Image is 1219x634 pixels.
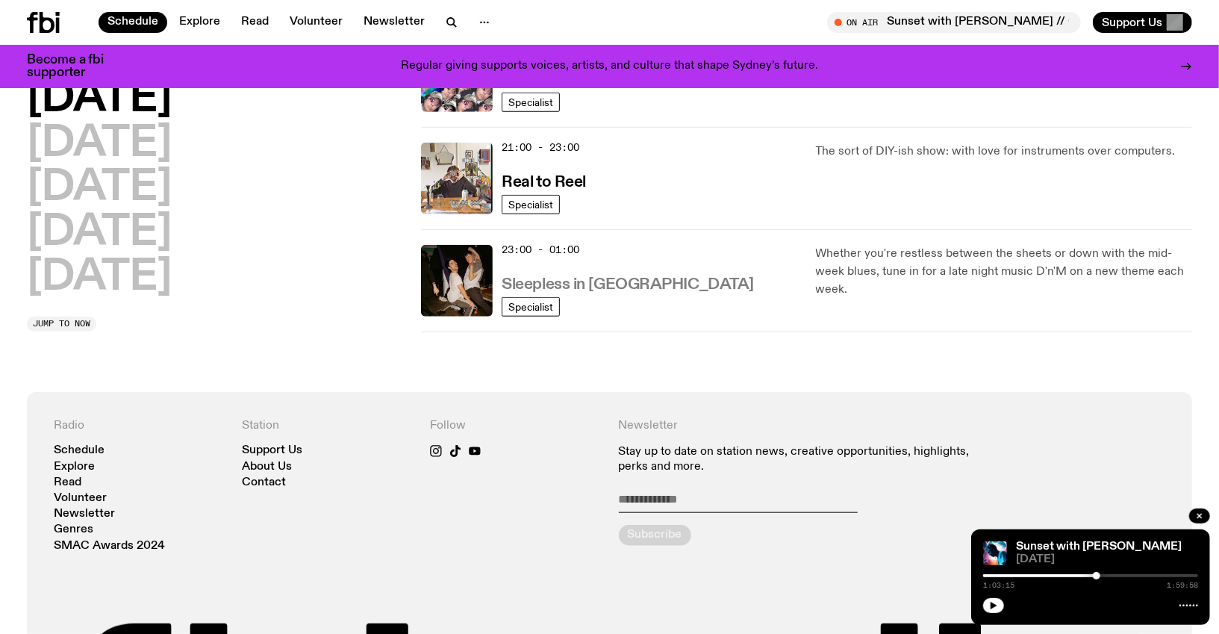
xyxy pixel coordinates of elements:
h3: Sleepless in [GEOGRAPHIC_DATA] [502,277,754,293]
h4: Radio [54,419,224,433]
a: About Us [242,461,292,473]
a: Read [54,477,81,488]
span: 1:59:58 [1167,582,1198,589]
span: Specialist [508,301,553,312]
p: Stay up to date on station news, creative opportunities, highlights, perks and more. [619,445,977,473]
button: [DATE] [27,257,172,299]
button: [DATE] [27,123,172,165]
a: Specialist [502,93,560,112]
button: Subscribe [619,525,691,546]
a: Contact [242,477,286,488]
a: Sleepless in [GEOGRAPHIC_DATA] [502,274,754,293]
h4: Station [242,419,412,433]
a: Volunteer [281,12,352,33]
h4: Follow [430,419,600,433]
a: SMAC Awards 2024 [54,541,165,552]
h3: Real to Reel [502,175,586,190]
a: Explore [54,461,95,473]
a: Schedule [99,12,167,33]
span: Specialist [508,199,553,210]
img: Marcus Whale is on the left, bent to his knees and arching back with a gleeful look his face He i... [421,245,493,317]
a: Newsletter [54,509,115,520]
button: [DATE] [27,168,172,210]
img: Jasper Craig Adams holds a vintage camera to his eye, obscuring his face. He is wearing a grey ju... [421,143,493,214]
span: 21:00 - 23:00 [502,140,579,155]
a: Schedule [54,445,105,456]
span: Support Us [1102,16,1162,29]
a: Specialist [502,195,560,214]
button: Jump to now [27,317,96,332]
a: Real to Reel [502,172,586,190]
button: Support Us [1093,12,1192,33]
span: Jump to now [33,320,90,328]
a: Specialist [502,297,560,317]
p: Whether you're restless between the sheets or down with the mid-week blues, tune in for a late ni... [816,245,1192,299]
a: Sunset with [PERSON_NAME] [1016,541,1182,553]
a: Volunteer [54,493,107,504]
a: Read [232,12,278,33]
h3: Become a fbi supporter [27,54,122,79]
a: Newsletter [355,12,434,33]
button: [DATE] [27,212,172,254]
button: [DATE] [27,78,172,120]
span: Specialist [508,96,553,108]
p: Regular giving supports voices, artists, and culture that shape Sydney’s future. [401,60,818,73]
a: Support Us [242,445,302,456]
button: On AirSunset with [PERSON_NAME] // Guest Mix: [PERSON_NAME] [827,12,1081,33]
a: Explore [170,12,229,33]
span: 1:03:15 [983,582,1014,589]
span: [DATE] [1016,554,1198,565]
h4: Newsletter [619,419,977,433]
img: Simon Caldwell stands side on, looking downwards. He has headphones on. Behind him is a brightly ... [983,541,1007,565]
span: 23:00 - 01:00 [502,243,579,257]
p: The sort of DIY-ish show: with love for instruments over computers. [816,143,1192,161]
a: Genres [54,524,93,535]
